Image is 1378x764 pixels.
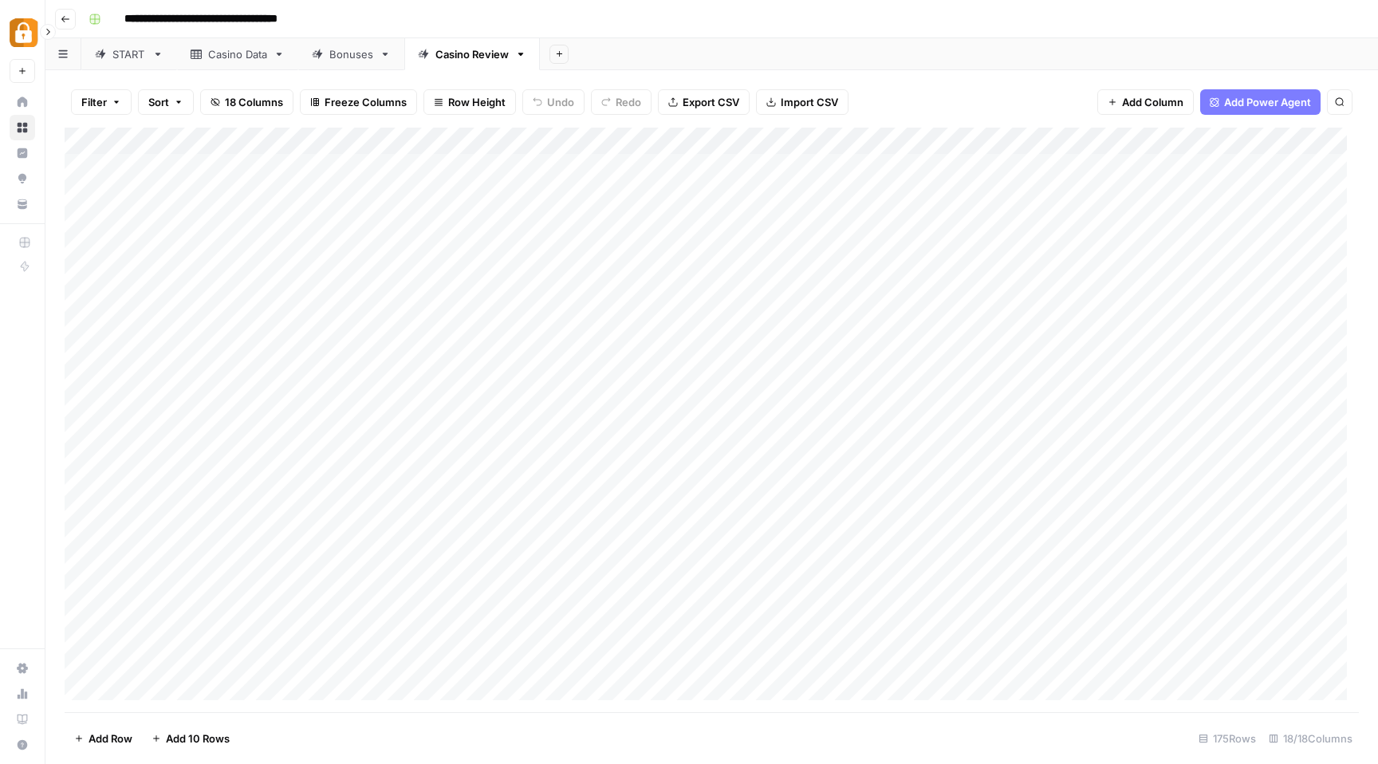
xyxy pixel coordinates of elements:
[547,94,574,110] span: Undo
[756,89,848,115] button: Import CSV
[225,94,283,110] span: 18 Columns
[435,46,509,62] div: Casino Review
[10,140,35,166] a: Insights
[658,89,750,115] button: Export CSV
[300,89,417,115] button: Freeze Columns
[65,726,142,751] button: Add Row
[177,38,298,70] a: Casino Data
[1122,94,1183,110] span: Add Column
[591,89,652,115] button: Redo
[325,94,407,110] span: Freeze Columns
[1192,726,1262,751] div: 175 Rows
[10,115,35,140] a: Browse
[448,94,506,110] span: Row Height
[616,94,641,110] span: Redo
[112,46,146,62] div: START
[10,89,35,115] a: Home
[298,38,404,70] a: Bonuses
[208,46,267,62] div: Casino Data
[404,38,540,70] a: Casino Review
[1224,94,1311,110] span: Add Power Agent
[1200,89,1321,115] button: Add Power Agent
[89,731,132,746] span: Add Row
[1262,726,1359,751] div: 18/18 Columns
[1097,89,1194,115] button: Add Column
[423,89,516,115] button: Row Height
[10,13,35,53] button: Workspace: Adzz
[10,732,35,758] button: Help + Support
[522,89,585,115] button: Undo
[81,38,177,70] a: START
[10,191,35,217] a: Your Data
[71,89,132,115] button: Filter
[10,166,35,191] a: Opportunities
[148,94,169,110] span: Sort
[329,46,373,62] div: Bonuses
[81,94,107,110] span: Filter
[683,94,739,110] span: Export CSV
[10,681,35,707] a: Usage
[166,731,230,746] span: Add 10 Rows
[10,707,35,732] a: Learning Hub
[142,726,239,751] button: Add 10 Rows
[10,656,35,681] a: Settings
[200,89,293,115] button: 18 Columns
[10,18,38,47] img: Adzz Logo
[781,94,838,110] span: Import CSV
[138,89,194,115] button: Sort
